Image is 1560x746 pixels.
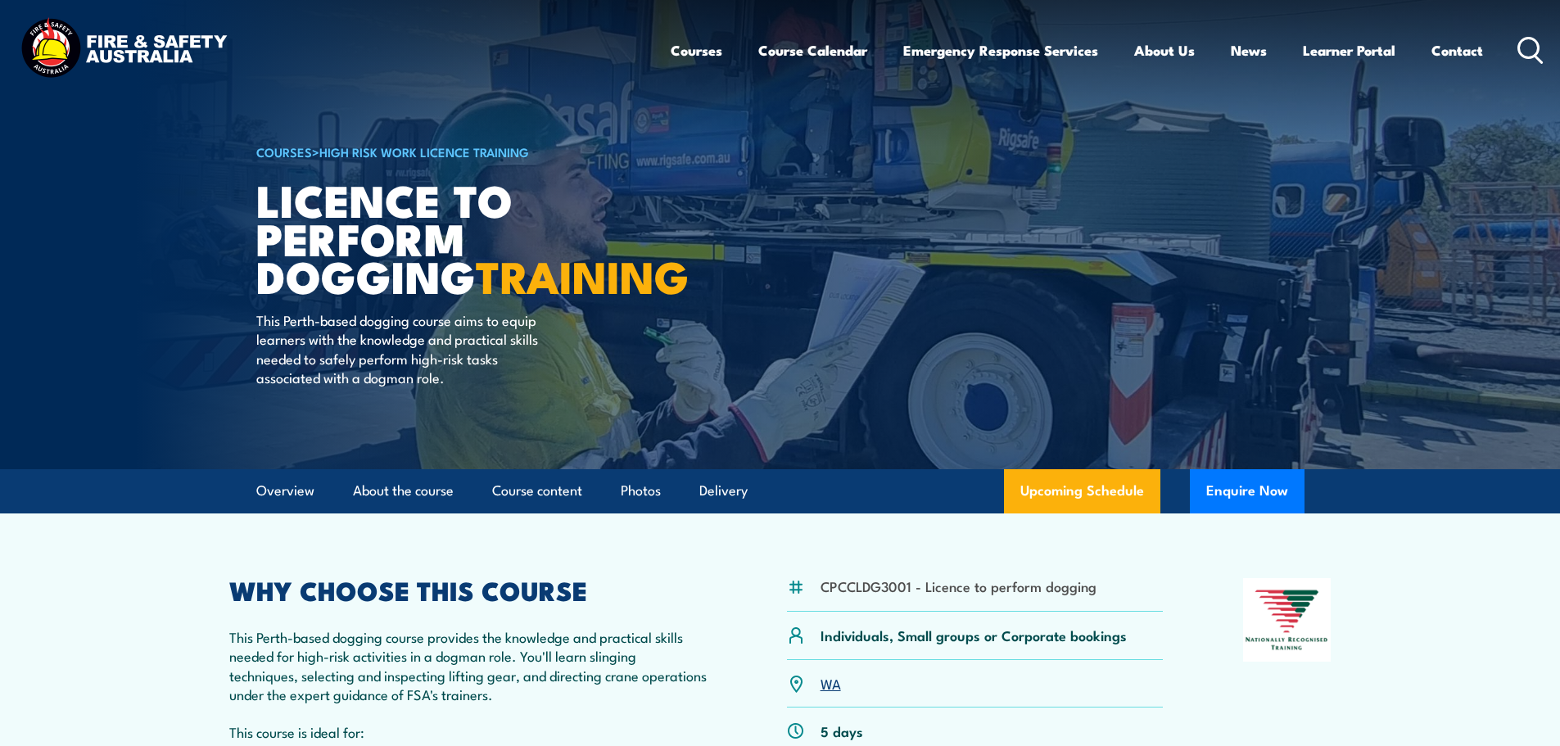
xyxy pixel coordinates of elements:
h6: > [256,142,661,161]
p: This course is ideal for: [229,722,708,741]
a: Emergency Response Services [903,29,1098,72]
a: Overview [256,469,314,513]
a: Learner Portal [1303,29,1395,72]
a: COURSES [256,142,312,161]
a: About Us [1134,29,1195,72]
a: About the course [353,469,454,513]
a: Course content [492,469,582,513]
h1: Licence to Perform Dogging [256,180,661,295]
p: This Perth-based dogging course provides the knowledge and practical skills needed for high-risk ... [229,627,708,704]
p: Individuals, Small groups or Corporate bookings [821,626,1127,644]
a: Courses [671,29,722,72]
strong: TRAINING [476,241,689,309]
a: WA [821,673,841,693]
a: High Risk Work Licence Training [319,142,529,161]
a: Upcoming Schedule [1004,469,1160,513]
a: Contact [1431,29,1483,72]
p: This Perth-based dogging course aims to equip learners with the knowledge and practical skills ne... [256,310,555,387]
a: Delivery [699,469,748,513]
li: CPCCLDG3001 - Licence to perform dogging [821,576,1097,595]
img: Nationally Recognised Training logo. [1243,578,1332,662]
h2: WHY CHOOSE THIS COURSE [229,578,708,601]
a: News [1231,29,1267,72]
a: Photos [621,469,661,513]
a: Course Calendar [758,29,867,72]
p: 5 days [821,721,863,740]
button: Enquire Now [1190,469,1305,513]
